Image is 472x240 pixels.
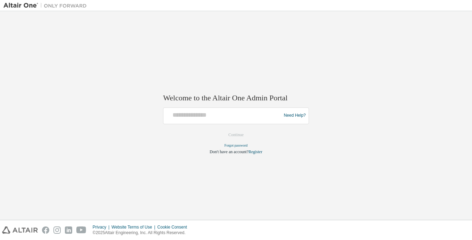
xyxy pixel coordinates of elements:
a: Forgot password [225,143,248,147]
a: Need Help? [284,116,306,116]
div: Privacy [93,224,111,230]
div: Cookie Consent [157,224,191,230]
span: Don't have an account? [210,149,248,154]
img: youtube.svg [76,226,86,234]
img: altair_logo.svg [2,226,38,234]
a: Register [248,149,262,154]
h2: Welcome to the Altair One Admin Portal [163,93,309,103]
img: linkedin.svg [65,226,72,234]
p: © 2025 Altair Engineering, Inc. All Rights Reserved. [93,230,191,236]
img: instagram.svg [53,226,61,234]
img: Altair One [3,2,90,9]
img: facebook.svg [42,226,49,234]
div: Website Terms of Use [111,224,157,230]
